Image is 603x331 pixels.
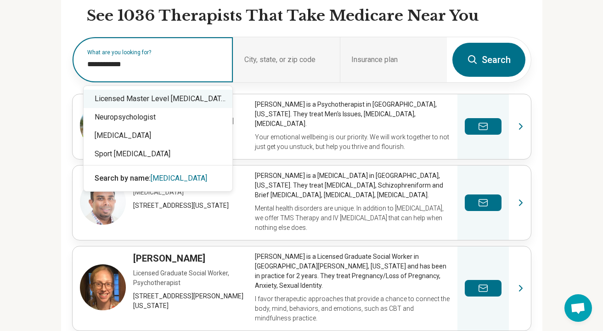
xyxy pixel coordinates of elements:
[84,108,232,126] div: Neuropsychologist
[84,145,232,163] div: Sport [MEDICAL_DATA]
[452,43,525,77] button: Search
[465,280,502,297] button: Send a message
[564,294,592,322] div: Open chat
[465,194,502,211] button: Send a message
[84,86,232,191] div: Suggestions
[87,6,531,26] h2: See 1036 Therapists That Take Medicare Near You
[84,126,232,145] div: [MEDICAL_DATA]
[87,50,222,55] label: What are you looking for?
[151,174,207,183] span: [MEDICAL_DATA]
[84,90,232,108] div: Licensed Master Level [MEDICAL_DATA] (LMLP)
[465,118,502,135] button: Send a message
[95,174,151,183] span: Search by name:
